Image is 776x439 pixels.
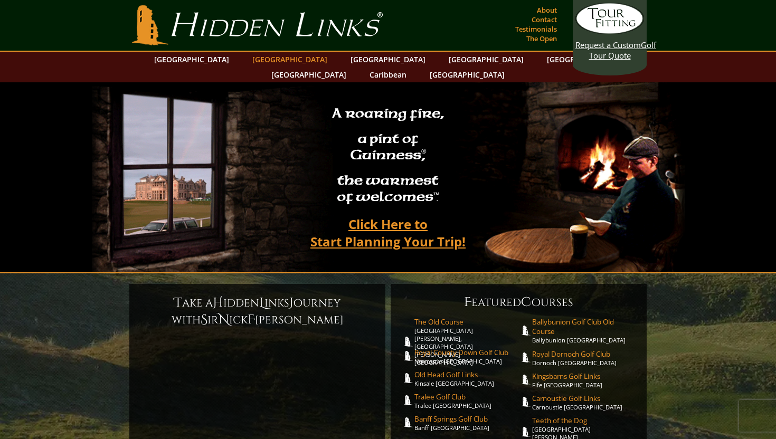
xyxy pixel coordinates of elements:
[532,349,637,367] a: Royal Dornoch Golf ClubDornoch [GEOGRAPHIC_DATA]
[149,52,234,67] a: [GEOGRAPHIC_DATA]
[414,317,519,366] a: The Old Course[GEOGRAPHIC_DATA][PERSON_NAME], [GEOGRAPHIC_DATA][PERSON_NAME] [GEOGRAPHIC_DATA]
[443,52,529,67] a: [GEOGRAPHIC_DATA]
[464,294,471,311] span: F
[414,414,519,432] a: Banff Springs Golf ClubBanff [GEOGRAPHIC_DATA]
[414,392,519,409] a: Tralee Golf ClubTralee [GEOGRAPHIC_DATA]
[532,416,637,425] span: Teeth of the Dog
[542,52,627,67] a: [GEOGRAPHIC_DATA]
[325,101,451,212] h2: A roaring fire, a pint of Guinness , the warmest of welcomes™.
[521,294,532,311] span: C
[532,371,637,389] a: Kingsbarns Golf LinksFife [GEOGRAPHIC_DATA]
[140,294,375,328] h6: ake a idden inks ourney with ir ick [PERSON_NAME]
[532,371,637,381] span: Kingsbarns Golf Links
[345,52,431,67] a: [GEOGRAPHIC_DATA]
[213,294,223,311] span: H
[513,22,560,36] a: Testimonials
[266,67,352,82] a: [GEOGRAPHIC_DATA]
[289,294,294,311] span: J
[414,414,519,424] span: Banff Springs Golf Club
[259,294,264,311] span: L
[414,392,519,402] span: Tralee Golf Club
[575,40,641,50] span: Request a Custom
[219,311,229,328] span: N
[424,67,510,82] a: [GEOGRAPHIC_DATA]
[532,394,637,403] span: Carnoustie Golf Links
[575,3,644,61] a: Request a CustomGolf Tour Quote
[414,348,519,357] span: Royal County Down Golf Club
[532,394,637,411] a: Carnoustie Golf LinksCarnoustie [GEOGRAPHIC_DATA]
[532,349,637,359] span: Royal Dornoch Golf Club
[248,311,255,328] span: F
[174,294,182,311] span: T
[201,311,207,328] span: S
[247,52,333,67] a: [GEOGRAPHIC_DATA]
[414,370,519,387] a: Old Head Golf LinksKinsale [GEOGRAPHIC_DATA]
[532,317,637,344] a: Ballybunion Golf Club Old CourseBallybunion [GEOGRAPHIC_DATA]
[414,370,519,379] span: Old Head Golf Links
[529,12,560,27] a: Contact
[414,348,519,365] a: Royal County Down Golf ClubNewcastle [GEOGRAPHIC_DATA]
[524,31,560,46] a: The Open
[401,294,636,311] h6: eatured ourses
[300,212,476,254] a: Click Here toStart Planning Your Trip!
[532,317,637,336] span: Ballybunion Golf Club Old Course
[534,3,560,17] a: About
[414,317,519,327] span: The Old Course
[364,67,412,82] a: Caribbean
